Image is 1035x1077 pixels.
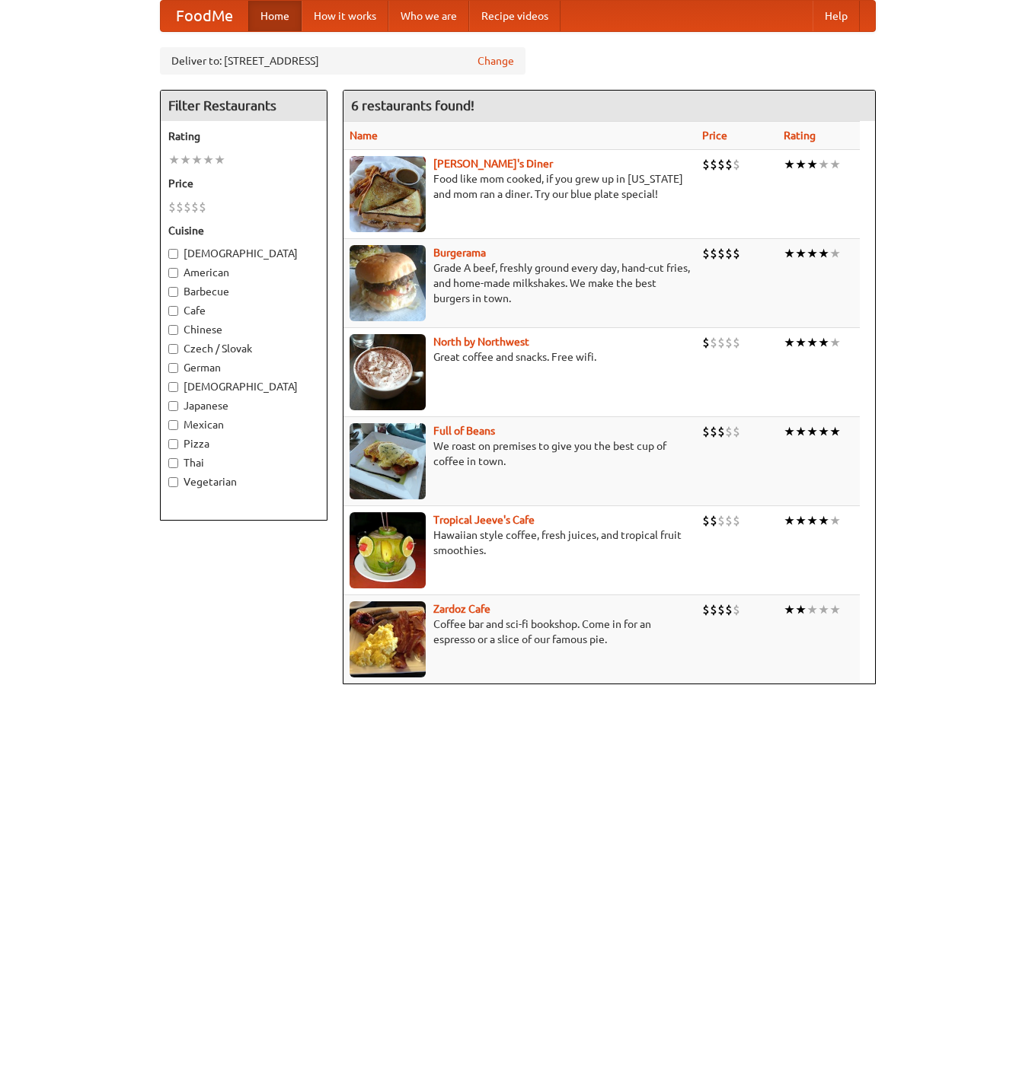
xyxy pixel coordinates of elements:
[176,199,184,215] li: $
[199,199,206,215] li: $
[829,601,841,618] li: ★
[813,1,860,31] a: Help
[818,334,829,351] li: ★
[702,129,727,142] a: Price
[168,265,319,280] label: American
[350,601,426,677] img: zardoz.jpg
[702,245,710,262] li: $
[710,245,717,262] li: $
[350,438,690,469] p: We roast on premises to give you the best cup of coffee in town.
[433,158,553,170] a: [PERSON_NAME]'s Diner
[818,423,829,440] li: ★
[710,601,717,618] li: $
[168,268,178,278] input: American
[350,260,690,306] p: Grade A beef, freshly ground every day, hand-cut fries, and home-made milkshakes. We make the bes...
[725,601,733,618] li: $
[351,98,474,113] ng-pluralize: 6 restaurants found!
[795,156,807,173] li: ★
[717,245,725,262] li: $
[180,151,191,168] li: ★
[203,151,214,168] li: ★
[168,223,319,238] h5: Cuisine
[168,439,178,449] input: Pizza
[818,156,829,173] li: ★
[433,336,529,348] a: North by Northwest
[168,401,178,411] input: Japanese
[168,398,319,413] label: Japanese
[733,334,740,351] li: $
[717,423,725,440] li: $
[184,199,191,215] li: $
[433,603,490,615] a: Zardoz Cafe
[388,1,469,31] a: Who we are
[168,322,319,337] label: Chinese
[733,512,740,529] li: $
[168,341,319,356] label: Czech / Slovak
[161,91,327,121] h4: Filter Restaurants
[168,284,319,299] label: Barbecue
[818,601,829,618] li: ★
[795,334,807,351] li: ★
[168,382,178,392] input: [DEMOGRAPHIC_DATA]
[160,47,525,75] div: Deliver to: [STREET_ADDRESS]
[829,156,841,173] li: ★
[168,474,319,489] label: Vegetarian
[795,512,807,529] li: ★
[784,423,795,440] li: ★
[807,156,818,173] li: ★
[818,245,829,262] li: ★
[350,245,426,321] img: burgerama.jpg
[168,325,178,335] input: Chinese
[168,151,180,168] li: ★
[733,423,740,440] li: $
[350,156,426,232] img: sallys.jpg
[829,334,841,351] li: ★
[725,156,733,173] li: $
[784,334,795,351] li: ★
[168,360,319,375] label: German
[807,423,818,440] li: ★
[784,512,795,529] li: ★
[433,514,535,526] a: Tropical Jeeve's Cafe
[168,249,178,259] input: [DEMOGRAPHIC_DATA]
[733,156,740,173] li: $
[350,527,690,558] p: Hawaiian style coffee, fresh juices, and tropical fruit smoothies.
[168,176,319,191] h5: Price
[302,1,388,31] a: How it works
[168,379,319,394] label: [DEMOGRAPHIC_DATA]
[433,425,495,437] a: Full of Beans
[191,199,199,215] li: $
[191,151,203,168] li: ★
[818,512,829,529] li: ★
[469,1,561,31] a: Recipe videos
[168,420,178,430] input: Mexican
[829,245,841,262] li: ★
[717,512,725,529] li: $
[168,458,178,468] input: Thai
[702,334,710,351] li: $
[710,423,717,440] li: $
[168,344,178,354] input: Czech / Slovak
[710,334,717,351] li: $
[433,247,486,259] a: Burgerama
[702,512,710,529] li: $
[248,1,302,31] a: Home
[702,423,710,440] li: $
[168,477,178,487] input: Vegetarian
[710,156,717,173] li: $
[478,53,514,69] a: Change
[350,129,378,142] a: Name
[168,303,319,318] label: Cafe
[807,512,818,529] li: ★
[725,245,733,262] li: $
[702,601,710,618] li: $
[784,245,795,262] li: ★
[214,151,225,168] li: ★
[168,417,319,432] label: Mexican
